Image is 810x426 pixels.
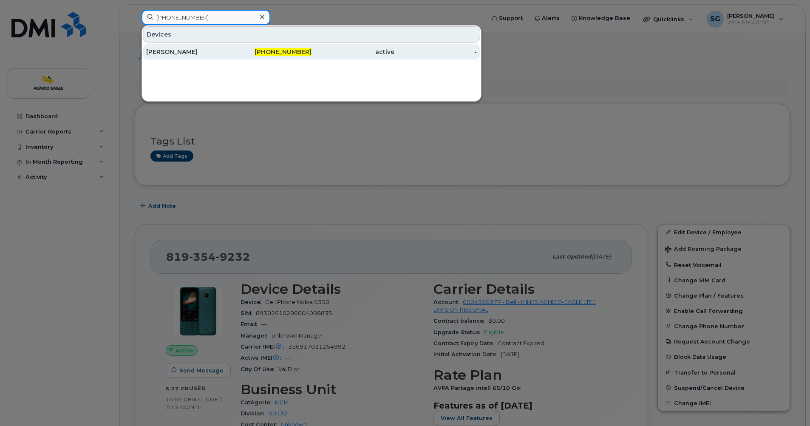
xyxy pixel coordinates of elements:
[312,48,394,56] div: active
[143,44,480,60] a: [PERSON_NAME][PHONE_NUMBER]active-
[143,26,480,43] div: Devices
[394,48,477,56] div: -
[146,48,229,56] div: [PERSON_NAME]
[255,48,312,56] span: [PHONE_NUMBER]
